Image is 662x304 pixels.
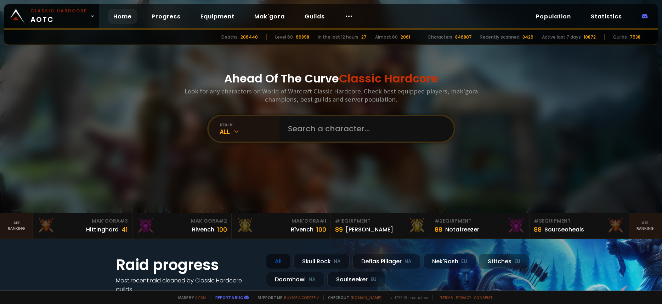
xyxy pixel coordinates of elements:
[629,213,662,239] a: Seeranking
[319,217,326,224] span: # 1
[318,34,358,40] div: In the last 12 hours
[370,276,377,283] small: EU
[291,225,313,234] div: Rîvench
[530,9,577,24] a: Population
[323,295,381,300] span: Checkout
[108,9,137,24] a: Home
[182,87,481,103] h3: Look for any characters on World of Warcraft Classic Hardcore. Check best equipped players, mak'g...
[335,217,342,224] span: # 1
[334,258,341,265] small: NA
[132,213,232,239] a: Mak'Gora#2Rivench100
[544,225,584,234] div: Sourceoheals
[430,213,530,239] a: #2Equipment88Notafreezer
[534,225,542,234] div: 88
[220,127,279,136] div: All
[284,116,445,142] input: Search a character...
[266,254,290,269] div: All
[266,272,324,287] div: Doomhowl
[137,217,227,225] div: Mak'Gora
[514,258,520,265] small: EU
[351,295,381,300] a: [DOMAIN_NAME]
[361,34,367,40] div: 27
[335,217,425,225] div: Equipment
[480,34,520,40] div: Recently scanned
[346,225,393,234] div: [PERSON_NAME]
[116,254,258,276] h1: Raid progress
[296,34,309,40] div: 66898
[299,9,330,24] a: Guilds
[474,295,493,300] a: Consent
[375,34,398,40] div: Almost 60
[435,217,525,225] div: Equipment
[456,295,471,300] a: Privacy
[335,225,343,234] div: 89
[4,4,99,28] a: Classic HardcoreAOTC
[220,122,279,127] div: realm
[445,225,479,234] div: Notafreezer
[241,34,258,40] div: 206440
[174,295,206,300] span: Made by
[542,34,581,40] div: Active last 7 days
[585,9,628,24] a: Statistics
[215,295,243,300] a: Report a bug
[455,34,472,40] div: 846807
[195,295,206,300] a: a fan
[401,34,410,40] div: 2061
[293,254,350,269] div: Skull Rock
[30,8,87,14] small: Classic Hardcore
[33,213,132,239] a: Mak'Gora#3Hittinghard41
[249,9,290,24] a: Mak'gora
[309,276,316,283] small: NA
[428,34,452,40] div: Characters
[253,295,319,300] span: Support me,
[192,225,214,234] div: Rivench
[461,258,467,265] small: EU
[146,9,186,24] a: Progress
[534,217,624,225] div: Equipment
[284,295,319,300] a: Buy me a coffee
[221,34,238,40] div: Deaths
[37,217,128,225] div: Mak'Gora
[30,8,87,25] span: AOTC
[86,225,119,234] div: Hittinghard
[386,295,428,300] span: v. d752d5 - production
[534,217,542,224] span: # 3
[630,34,640,40] div: 7538
[116,276,258,294] h4: Most recent raid cleaned by Classic Hardcore guilds
[404,258,412,265] small: NA
[530,213,629,239] a: #3Equipment88Sourceoheals
[479,254,529,269] div: Stitches
[219,217,227,224] span: # 2
[224,70,438,87] h1: Ahead Of The Curve
[316,225,326,234] div: 100
[339,70,438,86] span: Classic Hardcore
[120,217,128,224] span: # 3
[352,254,420,269] div: Defias Pillager
[440,295,453,300] a: Terms
[275,34,293,40] div: Level 60
[121,225,128,234] div: 41
[232,213,331,239] a: Mak'Gora#1Rîvench100
[236,217,326,225] div: Mak'Gora
[195,9,240,24] a: Equipment
[435,225,442,234] div: 88
[327,272,385,287] div: Soulseeker
[613,34,627,40] div: Guilds
[522,34,533,40] div: 3426
[435,217,443,224] span: # 2
[217,225,227,234] div: 100
[423,254,476,269] div: Nek'Rosh
[331,213,430,239] a: #1Equipment89[PERSON_NAME]
[584,34,596,40] div: 10872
